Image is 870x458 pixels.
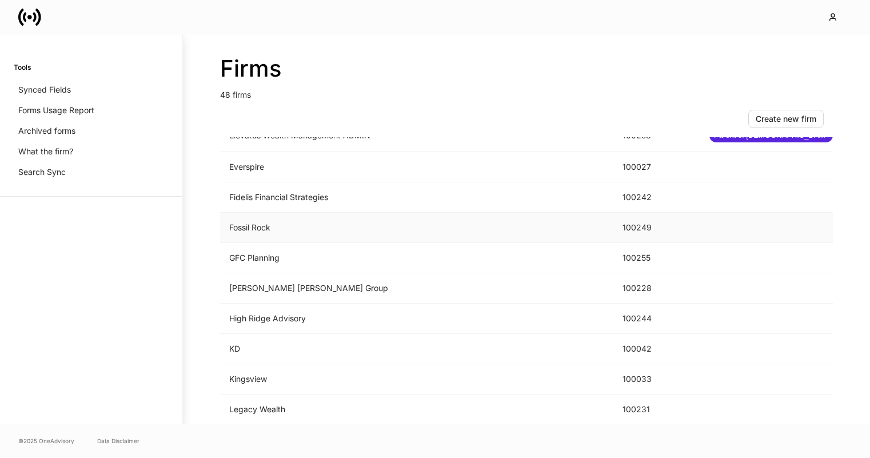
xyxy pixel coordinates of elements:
h2: Firms [220,55,833,82]
a: Archived forms [14,121,169,141]
a: Forms Usage Report [14,100,169,121]
td: Everspire [220,152,613,182]
a: Search Sync [14,162,169,182]
td: Kingsview [220,364,613,395]
td: 100244 [613,304,700,334]
a: What the firm? [14,141,169,162]
p: What the firm? [18,146,73,157]
p: Forms Usage Report [18,105,94,116]
td: 100228 [613,273,700,304]
td: Fidelis Financial Strategies [220,182,613,213]
div: Create new firm [756,113,816,125]
p: 48 firms [220,82,833,101]
p: Archived forms [18,125,75,137]
td: 100242 [613,182,700,213]
p: Search Sync [18,166,66,178]
td: Legacy Wealth [220,395,613,425]
td: 100231 [613,395,700,425]
td: 100255 [613,243,700,273]
td: High Ridge Advisory [220,304,613,334]
td: 100033 [613,364,700,395]
button: Create new firm [748,110,824,128]
td: 100249 [613,213,700,243]
td: 100027 [613,152,700,182]
td: GFC Planning [220,243,613,273]
span: © 2025 OneAdvisory [18,436,74,445]
td: Fossil Rock [220,213,613,243]
a: Data Disclaimer [97,436,139,445]
p: Synced Fields [18,84,71,95]
h6: Tools [14,62,31,73]
td: [PERSON_NAME] [PERSON_NAME] Group [220,273,613,304]
td: KD [220,334,613,364]
td: 100042 [613,334,700,364]
a: Synced Fields [14,79,169,100]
